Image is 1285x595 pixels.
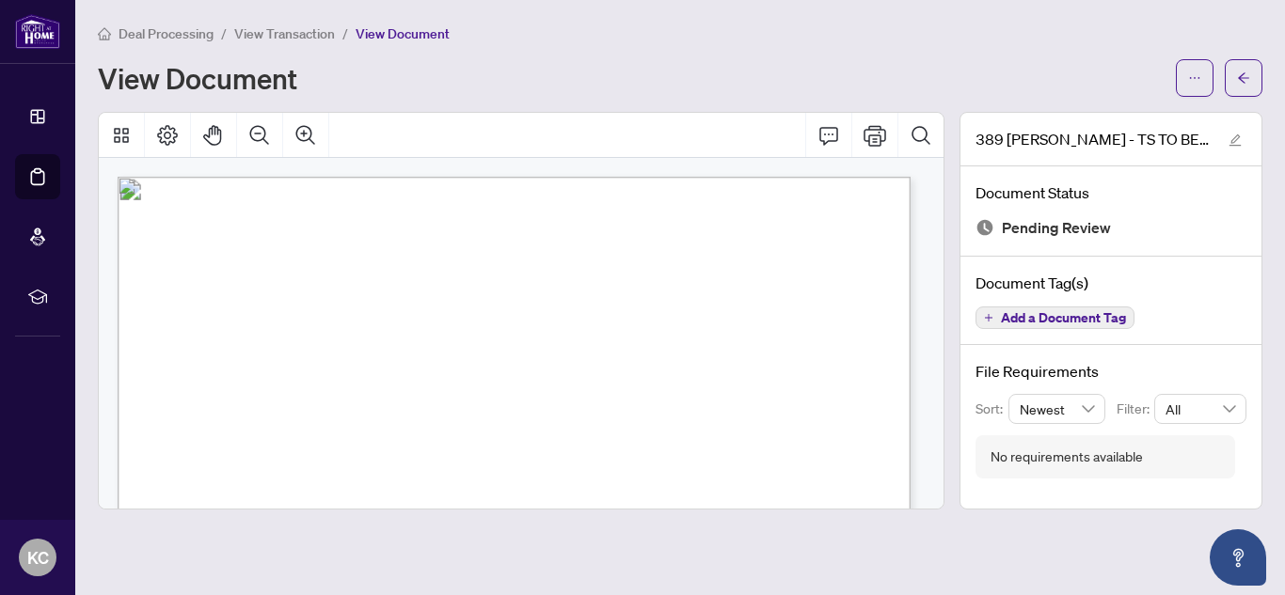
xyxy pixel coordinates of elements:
[1001,311,1126,324] span: Add a Document Tag
[15,14,60,49] img: logo
[234,25,335,42] span: View Transaction
[27,544,49,571] span: KC
[1020,395,1095,423] span: Newest
[98,27,111,40] span: home
[356,25,450,42] span: View Document
[1117,399,1154,419] p: Filter:
[98,63,297,93] h1: View Document
[976,218,994,237] img: Document Status
[984,313,993,322] span: plus
[1188,71,1201,85] span: ellipsis
[1002,215,1111,241] span: Pending Review
[342,23,348,44] li: /
[221,23,227,44] li: /
[1166,395,1235,423] span: All
[1210,529,1266,586] button: Open asap
[991,446,1143,467] div: No requirements available
[976,128,1211,150] span: 389 [PERSON_NAME] - TS TO BE REVIEWED.pdf
[976,272,1246,294] h4: Document Tag(s)
[976,306,1134,329] button: Add a Document Tag
[976,181,1246,204] h4: Document Status
[976,399,1008,419] p: Sort:
[119,25,214,42] span: Deal Processing
[976,360,1246,383] h4: File Requirements
[1237,71,1250,85] span: arrow-left
[1229,133,1242,147] span: edit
